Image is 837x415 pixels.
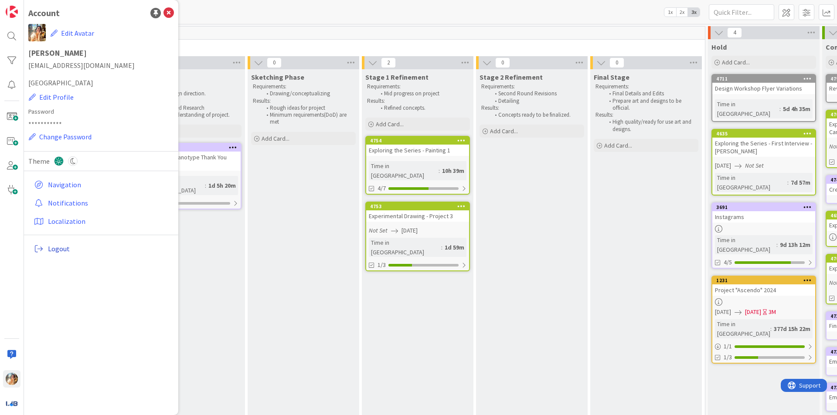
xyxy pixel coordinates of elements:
span: Theme [28,156,50,166]
span: : [787,178,789,187]
a: Localization [31,213,174,229]
a: 4753Experimental Drawing - Project 3Not Set[DATE]Time in [GEOGRAPHIC_DATA]:1d 59m1/3 [365,202,470,271]
input: Quick Filter... [709,4,774,20]
li: Final Details and Edits [604,90,697,97]
div: 4711Design Workshop Flyer Variations [712,75,815,94]
a: Navigation [31,177,174,192]
p: Results: [139,98,240,105]
li: Prepare art and designs to be official. [604,98,697,112]
span: 0 [495,57,510,68]
div: 7d 57m [789,178,813,187]
span: 2x [676,8,688,17]
span: 4 [727,27,742,38]
div: 4754Exploring the Series - Painting 1 [366,137,469,156]
div: Time in [GEOGRAPHIC_DATA] [369,238,441,257]
span: Stage 2 Refinement [480,73,543,81]
div: Time in [GEOGRAPHIC_DATA] [369,161,439,180]
div: 3691 [712,203,815,211]
li: Second Round Revisions [490,90,583,97]
div: Time in [GEOGRAPHIC_DATA] [715,319,770,338]
span: : [439,166,440,175]
div: 4753 [370,203,469,209]
span: : [770,324,772,334]
button: Edit Profile [28,91,74,103]
span: 2 [381,57,396,68]
p: Requirements: [253,83,354,90]
span: Stage 1 Refinement [365,73,429,81]
span: [GEOGRAPHIC_DATA] [28,78,174,88]
div: 4635 [716,131,815,137]
span: [DATE] [401,226,418,235]
div: 4711 [712,75,815,83]
p: Requirements: [367,83,468,90]
div: 1d 5h 20m [206,181,238,190]
span: 4/5 [724,258,732,267]
div: Design Workshop Flyer Variations [712,83,815,94]
div: 4744Workshop - Cyanotype Thank You Cards [138,144,241,171]
button: Edit Avatar [50,24,95,42]
div: 10h 39m [440,166,466,175]
span: : [441,243,442,252]
p: Requirements: [481,83,582,90]
div: 1d 59m [442,243,466,252]
span: [DATE] [745,307,761,317]
div: 9d 13h 12m [778,240,813,250]
p: Results: [481,105,582,111]
p: Results: [367,98,468,105]
div: 377d 15h 22m [772,324,813,334]
span: Hold [711,43,727,51]
div: 4753 [366,202,469,210]
span: [DATE] [715,161,731,170]
div: Account [28,7,60,20]
div: 4744 [138,144,241,152]
span: Logout [48,243,170,254]
div: Time in [GEOGRAPHIC_DATA] [715,235,776,254]
a: Notifications [31,195,174,211]
div: 4635Exploring the Series - First Interview - [PERSON_NAME] [712,130,815,157]
li: Completed Research [147,105,240,111]
h1: [PERSON_NAME] [28,49,174,57]
div: 4753Experimental Drawing - Project 3 [366,202,469,222]
li: High quality/ready for use art and designs. [604,118,697,133]
a: 4744Workshop - Cyanotype Thank You CardsTime in [GEOGRAPHIC_DATA]:1d 5h 20m1/6 [137,143,242,209]
div: Exploring the Series - First Interview - [PERSON_NAME] [712,138,815,157]
div: 1231Project "Ascendo" 2024 [712,277,815,296]
span: Add Card... [604,142,632,149]
span: 0 [609,57,624,68]
img: Visit kanbanzone.com [6,6,18,18]
div: Instagrams [712,211,815,223]
label: Password [28,107,174,116]
span: Task Stages [135,42,694,51]
p: Requirements: [595,83,697,90]
span: Add Card... [490,127,518,135]
p: Results: [595,111,697,118]
li: Find design direction. [147,90,240,97]
div: 4635 [712,130,815,138]
span: Add Card... [262,135,289,142]
div: 4754 [370,138,469,144]
li: Minimum requirements(DoD) are met [262,111,354,126]
div: 4754 [366,137,469,145]
img: avatar [6,397,18,409]
div: 1231 [712,277,815,284]
a: 3691InstagramsTime in [GEOGRAPHIC_DATA]:9d 13h 12m4/5 [711,202,816,269]
div: 5d 4h 35m [781,104,813,114]
span: [EMAIL_ADDRESS][DOMAIN_NAME] [28,60,174,71]
span: [DATE] [715,307,731,317]
span: 4/7 [378,184,386,193]
div: Workshop - Cyanotype Thank You Cards [138,152,241,171]
div: 4711 [716,76,815,82]
div: 3691Instagrams [712,203,815,223]
a: 4754Exploring the Series - Painting 1Time in [GEOGRAPHIC_DATA]:10h 39m4/7 [365,136,470,195]
span: 1/3 [378,260,386,270]
div: Experimental Drawing - Project 3 [366,210,469,222]
img: JF [6,373,18,385]
div: 1/1 [712,341,815,352]
span: 1 / 1 [724,342,732,351]
span: : [776,240,778,250]
span: Add Card... [722,58,750,66]
span: : [779,104,781,114]
span: 3x [688,8,700,17]
a: 1231Project "Ascendo" 2024[DATE][DATE]3MTime in [GEOGRAPHIC_DATA]:377d 15h 22m1/11/3 [711,276,816,364]
span: 1x [664,8,676,17]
